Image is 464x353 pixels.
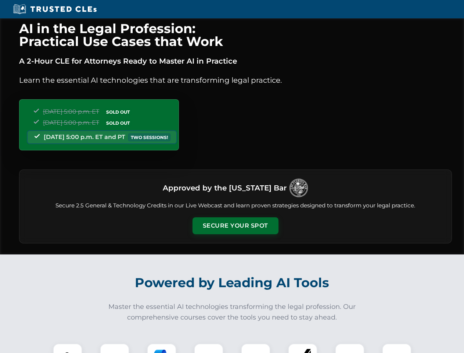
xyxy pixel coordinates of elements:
p: A 2-Hour CLE for Attorneys Ready to Master AI in Practice [19,55,452,67]
p: Master the essential AI technologies transforming the legal profession. Our comprehensive courses... [104,302,361,323]
span: [DATE] 5:00 p.m. ET [43,108,99,115]
span: SOLD OUT [104,119,132,127]
button: Secure Your Spot [193,217,278,234]
span: [DATE] 5:00 p.m. ET [43,119,99,126]
p: Learn the essential AI technologies that are transforming legal practice. [19,74,452,86]
h2: Powered by Leading AI Tools [29,270,436,296]
img: Trusted CLEs [11,4,99,15]
img: Logo [289,179,308,197]
span: SOLD OUT [104,108,132,116]
p: Secure 2.5 General & Technology Credits in our Live Webcast and learn proven strategies designed ... [28,202,443,210]
h3: Approved by the [US_STATE] Bar [163,181,287,195]
h1: AI in the Legal Profession: Practical Use Cases that Work [19,22,452,48]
